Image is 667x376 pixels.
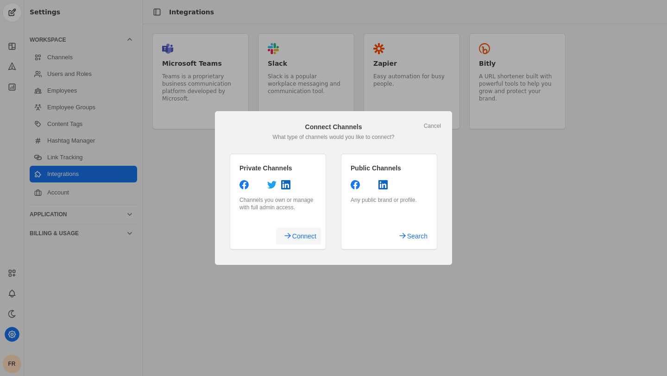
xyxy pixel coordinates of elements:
span: Search [407,228,428,244]
div: Private Channels [239,163,316,173]
div: Channels you own or manage with full admin access. [239,196,316,211]
div: Public Channels [351,163,428,173]
button: Search [391,228,432,244]
div: What type of channels would you like to connect? [226,133,441,141]
app-icon: Facebook [239,180,249,189]
app-icon: Linkedin [281,180,290,189]
span: Connect [292,228,316,244]
button: Connect [276,228,321,244]
app-icon: Linkedin [378,180,388,189]
app-icon: Facebook [351,180,360,189]
a: Cancel [424,122,441,130]
div: Any public brand or profile. [351,196,428,204]
app-icon: Instagram [253,180,263,189]
div: Connect Channels [226,122,441,132]
app-icon: Twitter [267,180,277,189]
app-icon: Instagram [365,180,374,189]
